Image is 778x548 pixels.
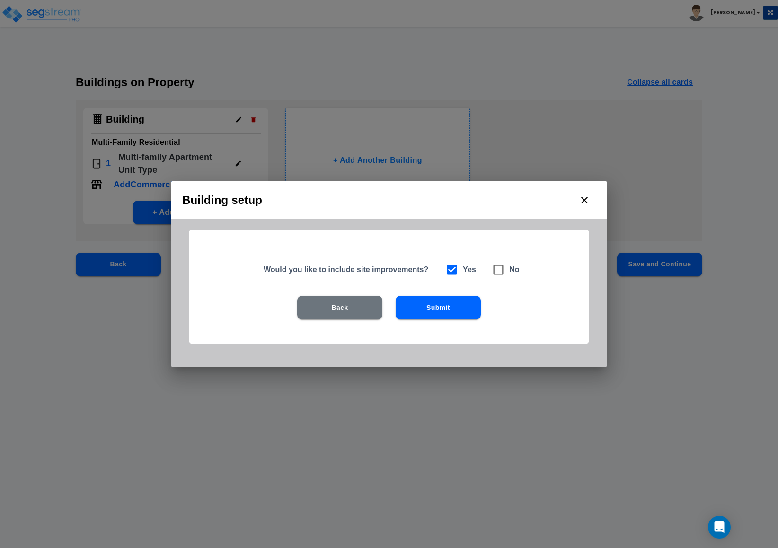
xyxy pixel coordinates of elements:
button: close [573,189,596,212]
h6: No [509,263,520,276]
button: Submit [396,296,481,319]
div: Open Intercom Messenger [708,516,731,539]
h6: Yes [463,263,476,276]
button: Back [297,296,382,319]
h2: Building setup [171,181,607,219]
h5: Would you like to include site improvements? [264,265,433,274]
